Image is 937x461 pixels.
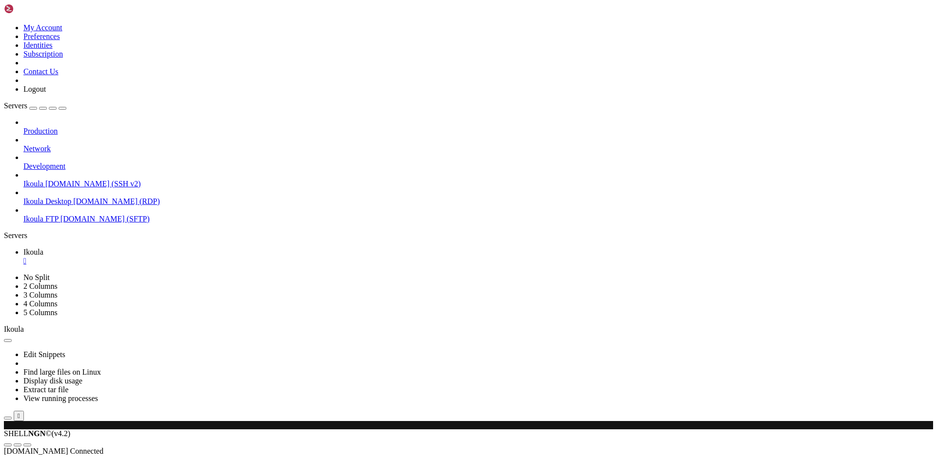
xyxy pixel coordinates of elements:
[4,101,66,110] a: Servers
[4,325,24,333] span: Ikoula
[23,144,933,153] a: Network
[73,197,160,205] span: [DOMAIN_NAME] (RDP)
[4,101,27,110] span: Servers
[23,377,82,385] a: Display disk usage
[23,273,50,281] a: No Split
[23,368,101,376] a: Find large files on Linux
[23,215,59,223] span: Ikoula FTP
[4,231,933,240] div: Servers
[23,118,933,136] li: Production
[23,291,58,299] a: 3 Columns
[14,411,24,421] button: 
[23,300,58,308] a: 4 Columns
[23,248,43,256] span: Ikoula
[23,197,933,206] a: Ikoula Desktop [DOMAIN_NAME] (RDP)
[23,41,53,49] a: Identities
[4,4,60,14] img: Shellngn
[23,23,62,32] a: My Account
[23,144,51,153] span: Network
[23,50,63,58] a: Subscription
[23,180,43,188] span: Ikoula
[23,350,65,359] a: Edit Snippets
[23,67,59,76] a: Contact Us
[23,282,58,290] a: 2 Columns
[23,188,933,206] li: Ikoula Desktop [DOMAIN_NAME] (RDP)
[23,127,58,135] span: Production
[23,136,933,153] li: Network
[23,153,933,171] li: Development
[23,85,46,93] a: Logout
[23,32,60,40] a: Preferences
[61,215,150,223] span: [DOMAIN_NAME] (SFTP)
[45,180,141,188] span: [DOMAIN_NAME] (SSH v2)
[23,248,933,265] a: Ikoula
[23,394,98,402] a: View running processes
[23,215,933,223] a: Ikoula FTP [DOMAIN_NAME] (SFTP)
[23,206,933,223] li: Ikoula FTP [DOMAIN_NAME] (SFTP)
[23,127,933,136] a: Production
[23,180,933,188] a: Ikoula [DOMAIN_NAME] (SSH v2)
[23,308,58,317] a: 5 Columns
[23,385,68,394] a: Extract tar file
[23,162,65,170] span: Development
[23,171,933,188] li: Ikoula [DOMAIN_NAME] (SSH v2)
[23,162,933,171] a: Development
[23,197,71,205] span: Ikoula Desktop
[23,257,933,265] a: 
[18,412,20,420] div: 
